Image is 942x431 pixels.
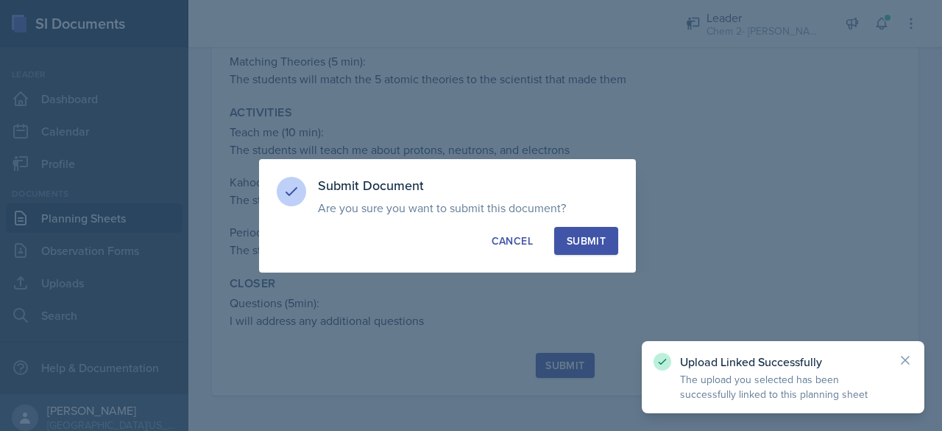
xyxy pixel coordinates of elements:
button: Cancel [479,227,545,255]
p: Are you sure you want to submit this document? [318,200,618,215]
div: Submit [567,234,606,248]
p: The upload you selected has been successfully linked to this planning sheet [680,372,886,402]
p: Upload Linked Successfully [680,354,886,369]
button: Submit [554,227,618,255]
div: Cancel [492,234,533,248]
h3: Submit Document [318,177,618,195]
